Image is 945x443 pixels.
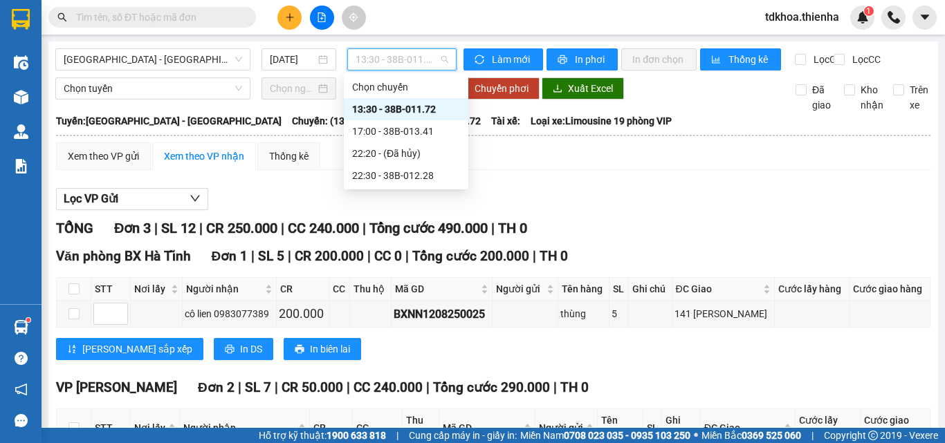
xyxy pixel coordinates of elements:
span: Làm mới [492,52,532,67]
span: Đơn 1 [212,248,248,264]
th: CR [277,278,329,301]
span: | [238,379,241,395]
button: bar-chartThống kê [700,48,781,70]
span: Cung cấp máy in - giấy in: [409,428,517,443]
div: Xem theo VP gửi [68,149,139,164]
span: CC 0 [374,248,402,264]
span: CR 200.000 [295,248,364,264]
span: caret-down [919,11,931,23]
span: | [347,379,350,395]
span: 13:30 - 38B-011.72 [356,49,448,70]
th: CC [329,278,351,301]
img: logo-vxr [12,9,30,30]
strong: 0369 525 060 [742,430,801,441]
span: Nơi lấy [134,281,168,296]
span: down [190,193,201,204]
div: Thống kê [269,149,309,164]
th: Thu hộ [350,278,391,301]
sup: 1 [864,6,874,16]
div: Xem theo VP nhận [164,149,244,164]
span: | [533,248,536,264]
span: Tổng cước 290.000 [433,379,550,395]
span: Người gửi [496,281,544,296]
th: Tên hàng [558,278,609,301]
span: In DS [240,341,262,357]
img: warehouse-icon [14,90,28,104]
span: Lọc CR [808,52,844,67]
span: Miền Bắc [701,428,801,443]
div: Chọn chuyến [344,76,468,98]
td: BXNN1208250025 [392,301,493,328]
span: SL 5 [258,248,284,264]
button: sort-ascending[PERSON_NAME] sắp xếp [56,338,203,360]
span: SL 7 [245,379,271,395]
div: thùng [560,306,607,321]
span: TH 0 [560,379,589,395]
span: Lọc VP Gửi [64,190,118,207]
th: Ghi chú [629,278,672,301]
img: warehouse-icon [14,124,28,139]
div: 141 [PERSON_NAME] [675,306,773,321]
span: printer [558,55,569,66]
span: Người gửi [539,420,583,435]
span: Mã GD [443,420,521,435]
span: Người nhận [186,281,262,296]
span: Thống kê [728,52,770,67]
span: sort-ascending [67,344,77,355]
span: question-circle [15,352,28,365]
span: Lọc CC [847,52,883,67]
span: printer [225,344,235,355]
span: TH 0 [540,248,568,264]
strong: 0708 023 035 - 0935 103 250 [564,430,690,441]
span: | [199,220,203,236]
span: 1 [866,6,871,16]
span: | [553,379,557,395]
span: CR 50.000 [282,379,343,395]
div: 5 [612,306,626,321]
span: | [811,428,814,443]
div: cô lien 0983077389 [185,306,274,321]
span: download [553,84,562,95]
span: file-add [317,12,327,22]
div: Chọn chuyến [352,79,460,95]
span: Người nhận [183,420,295,435]
span: | [491,220,495,236]
span: TỔNG [56,220,93,236]
button: aim [342,6,366,30]
span: CC 240.000 [354,379,423,395]
span: ⚪️ [694,433,698,438]
span: search [57,12,67,22]
span: Xuất Excel [568,81,613,96]
span: tdkhoa.thienha [754,8,850,26]
span: Tổng cước 490.000 [369,220,488,236]
span: | [288,248,291,264]
span: copyright [868,431,878,440]
span: ĐC Giao [704,420,781,435]
button: Lọc VP Gửi [56,188,208,210]
span: | [363,220,366,236]
button: printerIn biên lai [284,338,361,360]
div: 17:00 - 38B-013.41 [352,124,460,139]
span: Đơn 2 [198,379,235,395]
button: caret-down [912,6,937,30]
span: plus [285,12,295,22]
span: Văn phòng BX Hà Tĩnh [56,248,191,264]
span: Chọn tuyến [64,78,242,99]
button: Chuyển phơi [464,77,540,100]
div: 22:20 - (Đã hủy) [352,146,460,161]
input: Chọn ngày [270,81,315,96]
span: bar-chart [711,55,723,66]
img: warehouse-icon [14,320,28,334]
span: SL 12 [161,220,196,236]
span: Đã giao [807,82,836,113]
img: phone-icon [888,11,900,23]
span: ĐC Giao [676,281,761,296]
div: 13:30 - 38B-011.72 [352,102,460,117]
button: plus [277,6,302,30]
span: | [367,248,371,264]
span: | [396,428,398,443]
span: aim [349,12,358,22]
input: 12/08/2025 [270,52,315,67]
input: Tìm tên, số ĐT hoặc mã đơn [76,10,239,25]
span: | [251,248,255,264]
